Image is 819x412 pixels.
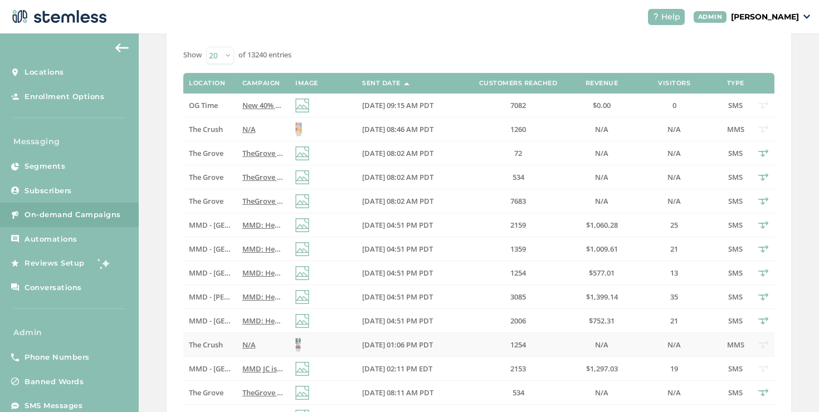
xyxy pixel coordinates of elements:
label: $1,060.28 [579,220,624,230]
span: SMS [728,364,743,374]
img: nlIzZ6EZZrAdERfKxRX3I103H2T4OHq.jpg [295,338,301,352]
span: Segments [25,161,65,172]
label: 7082 [468,101,568,110]
span: N/A [242,340,256,350]
span: 13 [670,268,678,278]
img: icon-img-d887fa0c.svg [295,386,309,400]
label: 19 [635,364,713,374]
label: $1,399.14 [579,292,624,302]
span: [DATE] 04:51 PM PDT [362,292,433,302]
label: 09/02/2025 04:51 PM PDT [362,220,457,230]
img: icon-sort-1e1d7615.svg [404,82,409,85]
span: N/A [242,124,256,134]
span: SMS [728,268,743,278]
img: icon-img-d887fa0c.svg [295,290,309,304]
span: [DATE] 08:11 AM PDT [362,388,433,398]
label: The Grove [189,173,231,182]
span: 1254 [510,340,526,350]
label: 25 [635,220,713,230]
span: MMD - [GEOGRAPHIC_DATA] [189,268,286,278]
label: SMS [724,197,747,206]
span: MMD - [GEOGRAPHIC_DATA] [189,316,286,326]
img: logo-dark-0685b13c.svg [9,6,107,28]
img: icon-img-d887fa0c.svg [295,314,309,328]
label: Image [295,80,318,87]
span: 0 [672,100,676,110]
label: 2153 [468,364,568,374]
span: Banned Words [25,376,84,388]
label: MMD: Hey {first_name}! MMD is offering BOGO 40% OFF STOREWIDE (all products & brands) through Sep... [242,292,284,302]
span: N/A [595,196,608,206]
label: 3085 [468,292,568,302]
span: SMS [728,172,743,182]
span: N/A [595,340,608,350]
span: N/A [595,124,608,134]
span: Reviews Setup [25,258,85,269]
span: MMD - [GEOGRAPHIC_DATA] [189,244,286,254]
label: N/A [635,125,713,134]
label: SMS [724,244,747,254]
span: 534 [513,172,524,182]
span: N/A [667,124,681,134]
label: 09/02/2025 04:51 PM PDT [362,268,457,278]
span: $1,399.14 [586,292,618,302]
label: N/A [579,125,624,134]
label: Type [727,80,744,87]
label: 09/02/2025 01:06 PM PDT [362,340,457,350]
span: The Grove [189,148,223,158]
span: [DATE] 02:11 PM EDT [362,364,432,374]
label: 0 [635,101,713,110]
span: [DATE] 01:06 PM PDT [362,340,433,350]
span: [DATE] 08:02 AM PDT [362,172,433,182]
span: The Grove [189,388,223,398]
span: N/A [667,148,681,158]
span: Subscribers [25,185,72,197]
label: $577.01 [579,268,624,278]
label: 534 [468,173,568,182]
label: 1254 [468,340,568,350]
label: SMS [724,268,747,278]
span: N/A [595,388,608,398]
label: The Crush [189,340,231,350]
div: ADMIN [694,11,727,23]
span: SMS [728,220,743,230]
label: Visitors [658,80,690,87]
label: 09/02/2025 04:51 PM PDT [362,292,457,302]
label: 2006 [468,316,568,326]
span: N/A [667,196,681,206]
label: 2159 [468,220,568,230]
span: SMS [728,244,743,254]
label: 13 [635,268,713,278]
img: icon-img-d887fa0c.svg [295,362,309,376]
span: N/A [667,340,681,350]
img: icon-img-d887fa0c.svg [295,266,309,280]
span: SMS [728,316,743,326]
label: of 13240 entries [238,50,291,61]
label: 09/02/2025 02:11 PM EDT [362,364,457,374]
label: 09/03/2025 08:46 AM PDT [362,125,457,134]
label: N/A [635,197,713,206]
span: TheGrove La Mesa: You have a new notification waiting for you, {first_name}! Reply END to cancel [242,172,578,182]
label: 1254 [468,268,568,278]
span: MMD - [GEOGRAPHIC_DATA] [189,220,286,230]
label: SMS [724,292,747,302]
label: 09/03/2025 09:15 AM PDT [362,101,457,110]
label: N/A [579,197,624,206]
span: 19 [670,364,678,374]
span: 21 [670,244,678,254]
span: Locations [25,67,64,78]
span: Enrollment Options [25,91,104,102]
label: N/A [635,149,713,158]
label: 09/02/2025 04:51 PM PDT [362,316,457,326]
label: TheGrove La Mesa: You have a new notification waiting for you, {first_name}! Reply END to cancel [242,173,284,182]
span: N/A [595,148,608,158]
img: icon-img-d887fa0c.svg [295,194,309,208]
label: SMS [724,316,747,326]
label: N/A [635,388,713,398]
label: Customers Reached [479,80,558,87]
span: MMS [727,124,744,134]
span: OG Time [189,100,218,110]
label: 21 [635,244,713,254]
label: MMD - Jersey City [189,364,231,374]
span: Automations [25,234,77,245]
